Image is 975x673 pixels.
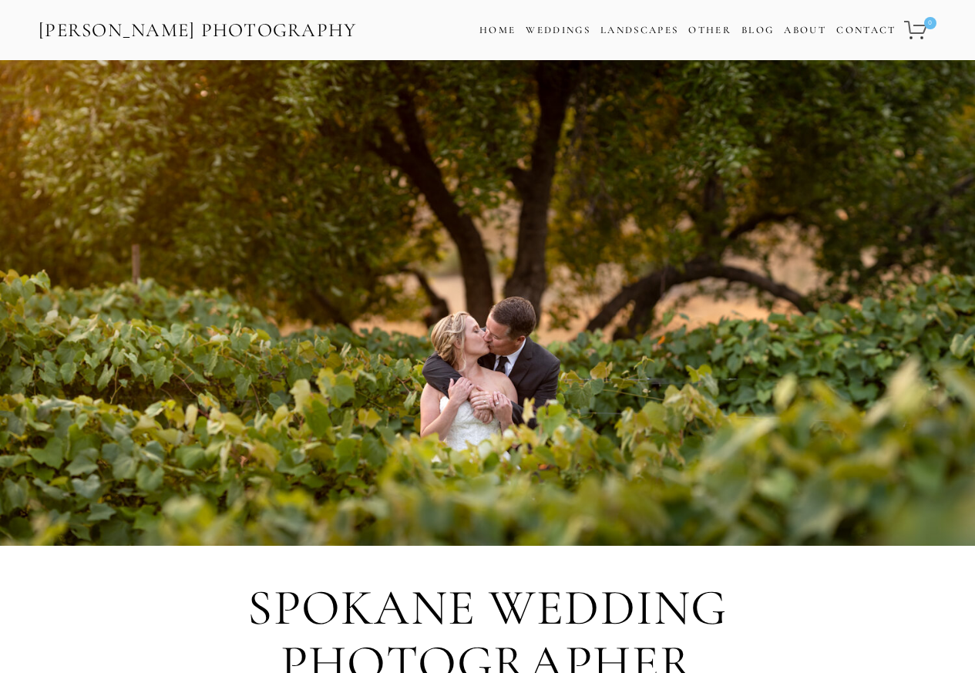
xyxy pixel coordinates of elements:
[741,19,774,42] a: Blog
[37,13,358,48] a: [PERSON_NAME] Photography
[924,17,936,29] span: 0
[902,12,938,49] a: 0 items in cart
[836,19,896,42] a: Contact
[600,24,678,36] a: Landscapes
[784,19,826,42] a: About
[526,24,590,36] a: Weddings
[479,19,516,42] a: Home
[688,24,731,36] a: Other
